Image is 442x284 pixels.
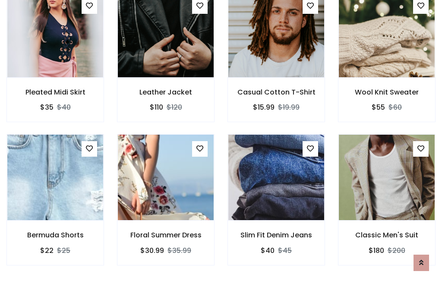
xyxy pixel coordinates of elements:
[117,88,214,96] h6: Leather Jacket
[388,102,402,112] del: $60
[278,246,292,256] del: $45
[388,246,405,256] del: $200
[140,246,164,255] h6: $30.99
[253,103,275,111] h6: $15.99
[261,246,275,255] h6: $40
[338,231,435,239] h6: Classic Men's Suit
[57,246,70,256] del: $25
[338,88,435,96] h6: Wool Knit Sweater
[7,231,104,239] h6: Bermuda Shorts
[7,88,104,96] h6: Pleated Midi Skirt
[167,246,191,256] del: $35.99
[228,231,325,239] h6: Slim Fit Denim Jeans
[150,103,163,111] h6: $110
[57,102,71,112] del: $40
[369,246,384,255] h6: $180
[117,231,214,239] h6: Floral Summer Dress
[40,103,54,111] h6: $35
[278,102,300,112] del: $19.99
[167,102,182,112] del: $120
[40,246,54,255] h6: $22
[228,88,325,96] h6: Casual Cotton T-Shirt
[372,103,385,111] h6: $55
